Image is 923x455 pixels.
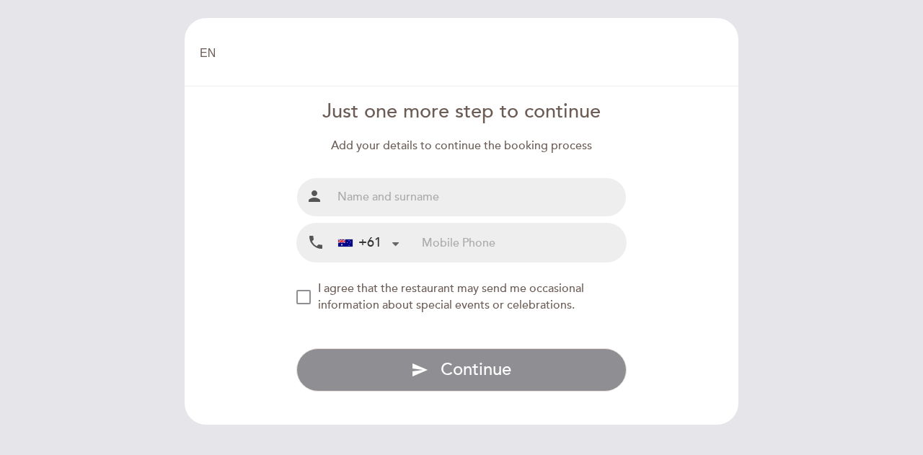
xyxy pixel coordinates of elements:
div: Just one more step to continue [296,98,627,126]
i: send [411,361,428,379]
button: send Continue [296,348,627,392]
span: Continue [441,359,511,380]
div: +61 [338,234,381,252]
md-checkbox: NEW_MODAL_AGREE_RESTAURANT_SEND_OCCASIONAL_INFO [296,280,627,314]
span: I agree that the restaurant may send me occasional information about special events or celebrations. [318,281,584,312]
i: local_phone [307,234,324,252]
div: Australia: +61 [332,224,405,261]
input: Mobile Phone [422,224,626,262]
input: Name and surname [332,178,627,216]
i: person [306,187,323,205]
div: Add your details to continue the booking process [296,138,627,154]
